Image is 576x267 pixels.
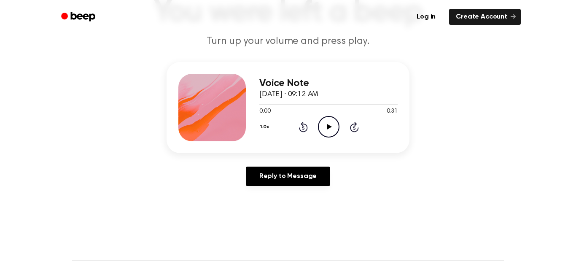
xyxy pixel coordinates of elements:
p: Turn up your volume and press play. [126,35,450,49]
span: [DATE] · 09:12 AM [259,91,318,98]
span: 0:00 [259,107,270,116]
a: Log in [408,7,444,27]
a: Create Account [449,9,521,25]
h3: Voice Note [259,78,398,89]
button: 1.0x [259,120,272,134]
span: 0:31 [387,107,398,116]
a: Reply to Message [246,167,330,186]
a: Beep [55,9,103,25]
